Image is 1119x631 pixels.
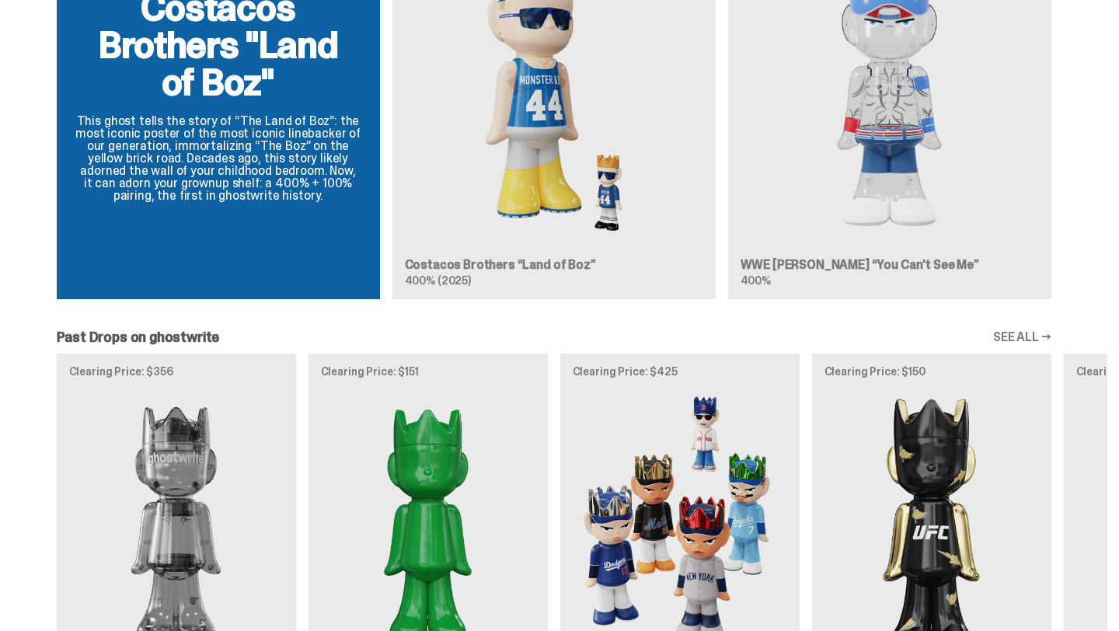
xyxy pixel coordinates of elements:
[57,330,220,344] h2: Past Drops on ghostwrite
[405,259,703,271] h3: Costacos Brothers “Land of Boz”
[741,274,771,288] span: 400%
[824,366,1039,377] p: Clearing Price: $150
[573,366,787,377] p: Clearing Price: $425
[405,274,471,288] span: 400% (2025)
[69,366,284,377] p: Clearing Price: $356
[321,366,535,377] p: Clearing Price: $151
[75,115,361,202] p: This ghost tells the story of “The Land of Boz”: the most iconic poster of the most iconic lineba...
[993,331,1051,343] a: SEE ALL →
[741,259,1039,271] h3: WWE [PERSON_NAME] “You Can't See Me”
